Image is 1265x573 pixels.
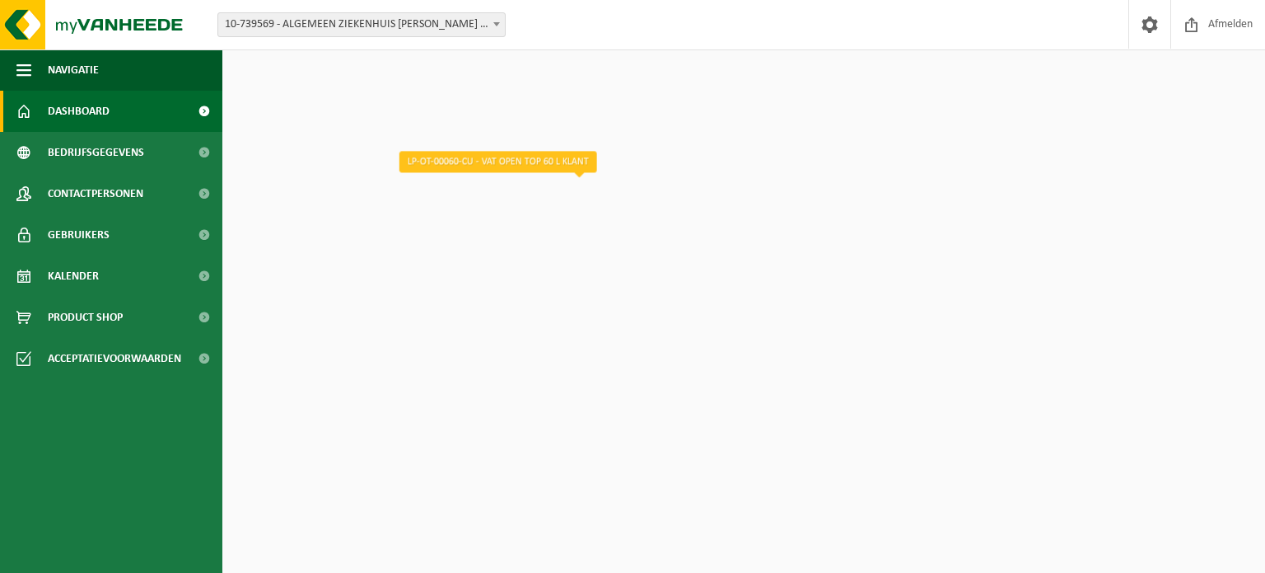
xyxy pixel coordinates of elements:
span: Bedrijfsgegevens [48,132,144,173]
span: Gebruikers [48,214,110,256]
span: Kalender [48,256,99,297]
span: Dashboard [48,91,110,132]
span: Product Shop [48,297,123,338]
span: 10-739569 - ALGEMEEN ZIEKENHUIS JAN PALFIJN GENT AV - GENT [218,13,505,36]
span: Navigatie [48,49,99,91]
span: Contactpersonen [48,173,143,214]
span: 10-739569 - ALGEMEEN ZIEKENHUIS JAN PALFIJN GENT AV - GENT [217,12,506,37]
span: Acceptatievoorwaarden [48,338,181,379]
